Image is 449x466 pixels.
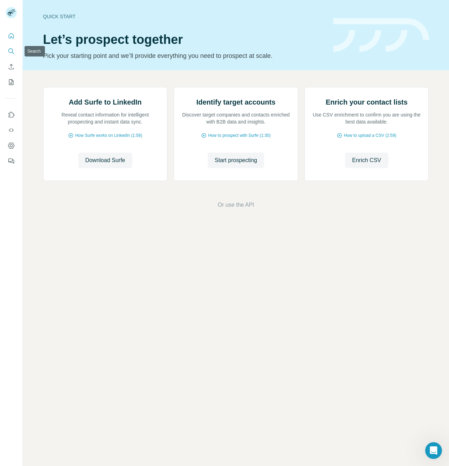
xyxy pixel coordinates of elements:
[6,108,17,121] button: Use Surfe on LinkedIn
[196,97,276,107] h2: Identify target accounts
[43,33,325,47] h1: Let’s prospect together
[6,124,17,137] button: Use Surfe API
[312,111,422,125] p: Use CSV enrichment to confirm you are using the best data available.
[6,76,17,88] button: My lists
[333,18,429,52] img: banner
[352,156,381,165] span: Enrich CSV
[345,153,388,168] button: Enrich CSV
[217,201,254,209] button: Or use the API
[326,97,407,107] h2: Enrich your contact lists
[6,155,17,167] button: Feedback
[6,60,17,73] button: Enrich CSV
[6,7,17,18] img: Avatar
[75,132,142,139] span: How Surfe works on LinkedIn (1:58)
[208,153,264,168] button: Start prospecting
[78,153,132,168] button: Download Surfe
[85,156,125,165] span: Download Surfe
[425,442,442,459] iframe: Intercom live chat
[181,111,291,125] p: Discover target companies and contacts enriched with B2B data and insights.
[6,29,17,42] button: Quick start
[208,132,270,139] span: How to prospect with Surfe (1:30)
[51,111,160,125] p: Reveal contact information for intelligent prospecting and instant data sync.
[43,51,325,61] p: Pick your starting point and we’ll provide everything you need to prospect at scale.
[6,139,17,152] button: Dashboard
[43,13,325,20] div: Quick start
[69,97,142,107] h2: Add Surfe to LinkedIn
[344,132,396,139] span: How to upload a CSV (2:59)
[215,156,257,165] span: Start prospecting
[6,45,17,58] button: Search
